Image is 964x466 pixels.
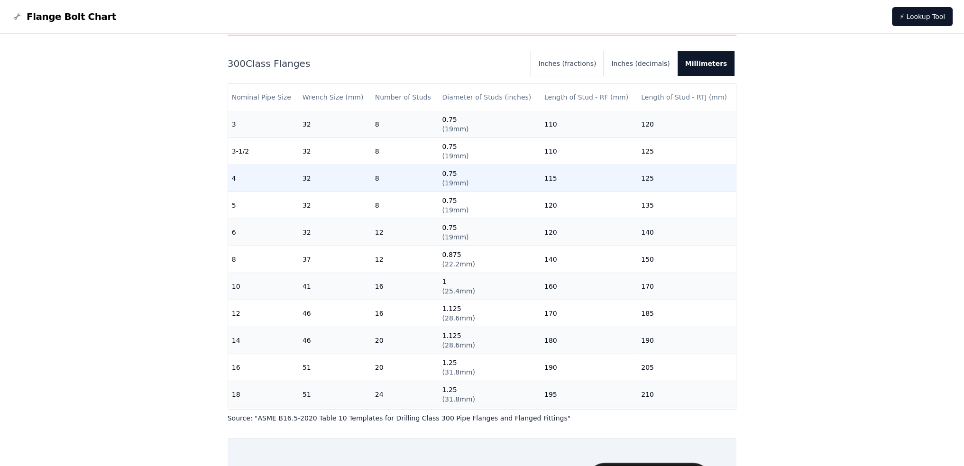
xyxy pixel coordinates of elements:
td: 12 [371,219,439,246]
td: 0.75 [438,219,540,246]
h2: 300 Class Flanges [228,57,523,70]
button: Inches (decimals) [604,51,677,76]
td: 205 [541,408,637,435]
td: 41 [299,273,371,300]
td: 32 [299,219,371,246]
td: 120 [541,219,637,246]
td: 6 [228,219,299,246]
td: 51 [299,354,371,381]
span: ( 25.4mm ) [442,287,475,295]
td: 20 [371,354,439,381]
td: 10 [228,273,299,300]
td: 195 [541,381,637,408]
td: 16 [371,300,439,327]
td: 32 [299,110,371,137]
span: ( 19mm ) [442,206,468,214]
td: 12 [228,300,299,327]
td: 160 [541,273,637,300]
td: 8 [371,137,439,164]
td: 4 [228,164,299,192]
td: 220 [637,408,736,435]
td: 0.75 [438,192,540,219]
td: 140 [637,219,736,246]
td: 120 [541,192,637,219]
td: 24 [371,381,439,408]
th: Nominal Pipe Size [228,84,299,111]
td: 170 [637,273,736,300]
a: ⚡ Lookup Tool [892,7,953,26]
td: 110 [541,110,637,137]
td: 180 [541,327,637,354]
td: 120 [637,110,736,137]
td: 20 [371,327,439,354]
td: 1.125 [438,300,540,327]
td: 205 [637,354,736,381]
td: 14 [228,327,299,354]
td: 18 [228,381,299,408]
span: ( 28.6mm ) [442,314,475,322]
td: 37 [299,246,371,273]
td: 1.125 [438,327,540,354]
td: 16 [371,273,439,300]
td: 0.75 [438,137,540,164]
td: 140 [541,246,637,273]
td: 170 [541,300,637,327]
td: 185 [637,300,736,327]
span: Flange Bolt Chart [27,10,116,23]
td: 210 [637,381,736,408]
td: 135 [637,192,736,219]
button: Inches (fractions) [531,51,604,76]
span: ( 19mm ) [442,233,468,241]
td: 1.25 [438,408,540,435]
th: Length of Stud - RF (mm) [541,84,637,111]
td: 32 [299,164,371,192]
span: ( 19mm ) [442,179,468,187]
td: 51 [299,381,371,408]
td: 8 [228,246,299,273]
td: 46 [299,327,371,354]
th: Diameter of Studs (inches) [438,84,540,111]
td: 5 [228,192,299,219]
span: ( 28.6mm ) [442,341,475,349]
td: 32 [299,192,371,219]
img: Flange Bolt Chart Logo [11,11,23,22]
td: 12 [371,246,439,273]
td: 1 [438,273,540,300]
td: 1.25 [438,381,540,408]
td: 32 [299,137,371,164]
td: 16 [228,354,299,381]
td: 125 [637,137,736,164]
td: 115 [541,164,637,192]
a: Flange Bolt Chart LogoFlange Bolt Chart [11,10,116,23]
th: Number of Studs [371,84,439,111]
td: 190 [637,327,736,354]
td: 46 [299,300,371,327]
button: Millimeters [678,51,735,76]
td: 0.75 [438,110,540,137]
td: 24 [371,408,439,435]
span: ( 22.2mm ) [442,260,475,268]
td: 190 [541,354,637,381]
td: 20 [228,408,299,435]
td: 0.75 [438,164,540,192]
th: Length of Stud - RTJ (mm) [637,84,736,111]
td: 8 [371,192,439,219]
td: 3 [228,110,299,137]
th: Wrench Size (mm) [299,84,371,111]
td: 150 [637,246,736,273]
td: 3-1/2 [228,137,299,164]
td: 1.25 [438,354,540,381]
td: 8 [371,164,439,192]
td: 110 [541,137,637,164]
td: 8 [371,110,439,137]
td: 0.875 [438,246,540,273]
td: 125 [637,164,736,192]
p: Source: " ASME B16.5-2020 Table 10 Templates for Drilling Class 300 Pipe Flanges and Flanged Fitt... [228,413,737,423]
span: ( 31.8mm ) [442,368,475,376]
span: ( 31.8mm ) [442,395,475,403]
span: ( 19mm ) [442,125,468,133]
td: 51 [299,408,371,435]
span: ( 19mm ) [442,152,468,160]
